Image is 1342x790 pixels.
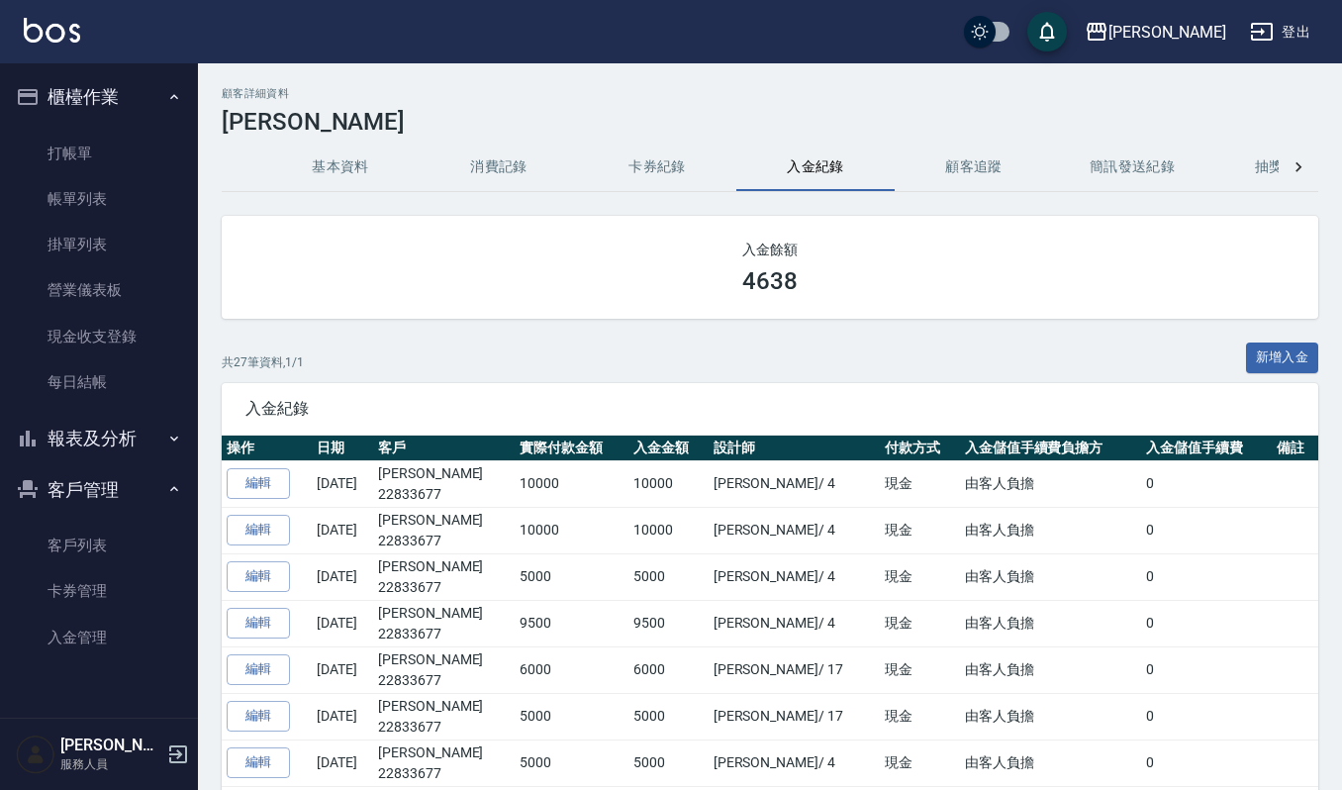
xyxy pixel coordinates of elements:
[378,624,510,644] p: 22833677
[960,600,1142,646] td: 由客人負擔
[709,600,880,646] td: [PERSON_NAME] / 4
[373,740,515,786] td: [PERSON_NAME]
[1027,12,1067,51] button: save
[312,553,373,600] td: [DATE]
[880,740,960,786] td: 現金
[312,460,373,507] td: [DATE]
[8,176,190,222] a: 帳單列表
[1053,144,1211,191] button: 簡訊發送紀錄
[578,144,736,191] button: 卡券紀錄
[895,144,1053,191] button: 顧客追蹤
[709,436,880,461] th: 設計師
[1141,600,1272,646] td: 0
[373,460,515,507] td: [PERSON_NAME]
[709,553,880,600] td: [PERSON_NAME] / 4
[880,646,960,693] td: 現金
[628,460,709,507] td: 10000
[880,507,960,553] td: 現金
[8,314,190,359] a: 現金收支登錄
[880,693,960,740] td: 現金
[880,553,960,600] td: 現金
[227,468,290,499] a: 編輯
[1242,14,1318,50] button: 登出
[628,646,709,693] td: 6000
[227,747,290,778] a: 編輯
[312,693,373,740] td: [DATE]
[420,144,578,191] button: 消費記錄
[1141,693,1272,740] td: 0
[515,646,628,693] td: 6000
[222,436,312,461] th: 操作
[960,436,1142,461] th: 入金儲值手續費負擔方
[227,515,290,545] a: 編輯
[515,600,628,646] td: 9500
[1141,460,1272,507] td: 0
[373,507,515,553] td: [PERSON_NAME]
[880,460,960,507] td: 現金
[1141,646,1272,693] td: 0
[378,577,510,598] p: 22833677
[628,693,709,740] td: 5000
[1108,20,1226,45] div: [PERSON_NAME]
[222,108,1318,136] h3: [PERSON_NAME]
[8,359,190,405] a: 每日結帳
[709,460,880,507] td: [PERSON_NAME] / 4
[1141,553,1272,600] td: 0
[222,353,304,371] p: 共 27 筆資料, 1 / 1
[227,561,290,592] a: 編輯
[515,460,628,507] td: 10000
[709,507,880,553] td: [PERSON_NAME] / 4
[628,553,709,600] td: 5000
[16,735,55,774] img: Person
[24,18,80,43] img: Logo
[1272,436,1318,461] th: 備註
[8,464,190,516] button: 客戶管理
[960,740,1142,786] td: 由客人負擔
[8,615,190,660] a: 入金管理
[515,553,628,600] td: 5000
[709,693,880,740] td: [PERSON_NAME] / 17
[227,701,290,732] a: 編輯
[742,267,798,295] h3: 4638
[515,507,628,553] td: 10000
[960,460,1142,507] td: 由客人負擔
[245,399,1294,419] span: 入金紀錄
[378,484,510,505] p: 22833677
[227,654,290,685] a: 編輯
[1141,740,1272,786] td: 0
[8,222,190,267] a: 掛單列表
[312,646,373,693] td: [DATE]
[312,600,373,646] td: [DATE]
[8,413,190,464] button: 報表及分析
[709,740,880,786] td: [PERSON_NAME] / 4
[1077,12,1234,52] button: [PERSON_NAME]
[736,144,895,191] button: 入金紀錄
[60,736,161,755] h5: [PERSON_NAME]
[261,144,420,191] button: 基本資料
[8,568,190,614] a: 卡券管理
[628,600,709,646] td: 9500
[312,740,373,786] td: [DATE]
[245,240,1294,259] h2: 入金餘額
[960,646,1142,693] td: 由客人負擔
[312,507,373,553] td: [DATE]
[378,763,510,784] p: 22833677
[880,600,960,646] td: 現金
[880,436,960,461] th: 付款方式
[1141,436,1272,461] th: 入金儲值手續費
[628,740,709,786] td: 5000
[227,608,290,639] a: 編輯
[1141,507,1272,553] td: 0
[628,507,709,553] td: 10000
[373,553,515,600] td: [PERSON_NAME]
[709,646,880,693] td: [PERSON_NAME] / 17
[373,693,515,740] td: [PERSON_NAME]
[378,531,510,551] p: 22833677
[8,523,190,568] a: 客戶列表
[373,436,515,461] th: 客戶
[1246,343,1319,373] button: 新增入金
[960,693,1142,740] td: 由客人負擔
[515,740,628,786] td: 5000
[222,87,1318,100] h2: 顧客詳細資料
[515,693,628,740] td: 5000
